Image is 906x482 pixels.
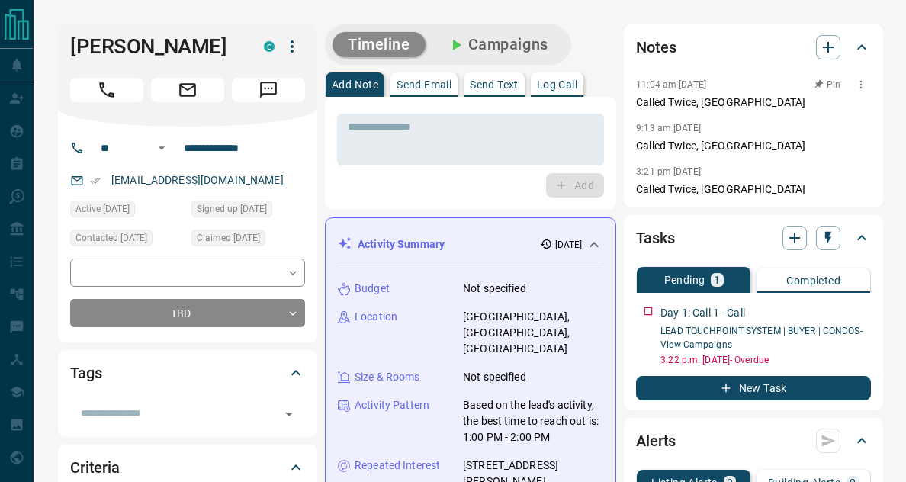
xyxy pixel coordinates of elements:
[338,230,603,259] div: Activity Summary[DATE]
[75,201,130,217] span: Active [DATE]
[463,281,526,297] p: Not specified
[232,78,305,102] span: Message
[355,397,429,413] p: Activity Pattern
[153,139,171,157] button: Open
[636,166,701,177] p: 3:21 pm [DATE]
[636,226,674,250] h2: Tasks
[70,201,184,222] div: Tue Aug 12 2025
[332,79,378,90] p: Add Note
[805,78,850,92] button: Pin
[355,369,420,385] p: Size & Rooms
[355,458,440,474] p: Repeated Interest
[636,220,871,256] div: Tasks
[75,230,147,246] span: Contacted [DATE]
[70,299,305,327] div: TBD
[333,32,426,57] button: Timeline
[397,79,451,90] p: Send Email
[636,79,706,90] p: 11:04 am [DATE]
[151,78,224,102] span: Email
[463,397,603,445] p: Based on the lead's activity, the best time to reach out is: 1:00 PM - 2:00 PM
[636,182,871,198] p: Called Twice, [GEOGRAPHIC_DATA]
[355,309,397,325] p: Location
[197,201,267,217] span: Signed up [DATE]
[70,455,120,480] h2: Criteria
[432,32,564,57] button: Campaigns
[636,429,676,453] h2: Alerts
[660,305,745,321] p: Day 1: Call 1 - Call
[786,275,840,286] p: Completed
[70,355,305,391] div: Tags
[636,123,701,133] p: 9:13 am [DATE]
[636,35,676,59] h2: Notes
[70,78,143,102] span: Call
[70,361,101,385] h2: Tags
[197,230,260,246] span: Claimed [DATE]
[355,281,390,297] p: Budget
[463,369,526,385] p: Not specified
[463,309,603,357] p: [GEOGRAPHIC_DATA], [GEOGRAPHIC_DATA], [GEOGRAPHIC_DATA]
[358,236,445,252] p: Activity Summary
[537,79,577,90] p: Log Call
[660,326,863,350] a: LEAD TOUCHPOINT SYSTEM | BUYER | CONDOS- View Campaigns
[70,34,241,59] h1: [PERSON_NAME]
[714,275,720,285] p: 1
[470,79,519,90] p: Send Text
[70,230,184,251] div: Tue Aug 12 2025
[111,174,284,186] a: [EMAIL_ADDRESS][DOMAIN_NAME]
[660,353,871,367] p: 3:22 p.m. [DATE] - Overdue
[278,403,300,425] button: Open
[264,41,275,52] div: condos.ca
[636,29,871,66] div: Notes
[636,423,871,459] div: Alerts
[664,275,705,285] p: Pending
[636,95,871,111] p: Called Twice, [GEOGRAPHIC_DATA]
[636,138,871,154] p: Called Twice, [GEOGRAPHIC_DATA]
[191,230,305,251] div: Tue Aug 12 2025
[191,201,305,222] div: Tue Aug 12 2025
[636,376,871,400] button: New Task
[555,238,583,252] p: [DATE]
[90,175,101,186] svg: Email Verified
